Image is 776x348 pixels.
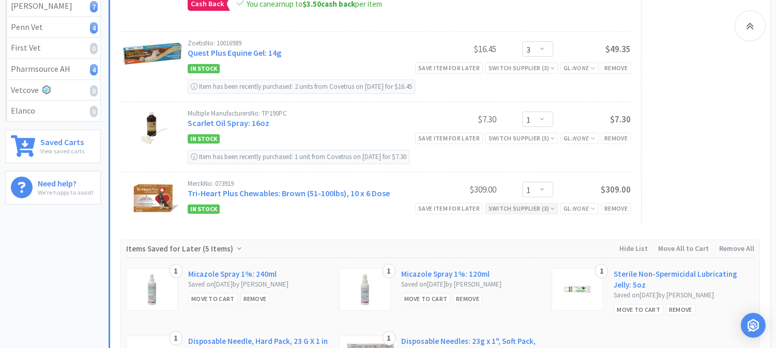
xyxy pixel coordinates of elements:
span: Items Saved for Later ( ) [126,244,236,254]
a: Vetcove0 [6,80,100,101]
p: We're happy to assist! [38,187,94,197]
img: 1ea0165500a1492096a3d27c3328feff_26748.png [562,274,593,305]
div: Save item for later [415,133,483,144]
span: GL: [564,64,596,72]
span: GL: [564,134,596,142]
h6: Saved Carts [40,135,84,146]
a: Tri-Heart Plus Chewables: Brown (51-100lbs), 10 x 6 Dose [188,188,390,198]
div: Remove [601,133,631,144]
div: Move to Cart [401,293,451,304]
span: GL: [564,204,596,212]
i: 4 [90,64,98,75]
span: 5 Items [205,244,231,254]
img: 27bd94503d294855aaf1d861864f8a22_28346.png [148,274,156,305]
div: Multiple Manufacturers No: TP190PC [188,110,419,117]
div: $7.30 [419,113,496,125]
a: Elanco0 [6,101,100,121]
a: Scarlet Oil Spray: 16oz [188,118,269,128]
a: Micazole Spray 1%: 120ml [401,268,490,279]
div: Saved on [DATE] by [PERSON_NAME] [401,279,542,290]
i: 0 [90,43,98,54]
i: None [573,204,589,212]
div: Switch Supplier ( 5 ) [489,133,555,143]
div: Move to Cart [614,304,663,315]
a: Penn Vet4 [6,17,100,38]
a: First Vet0 [6,38,100,59]
div: First Vet [11,41,95,55]
a: Pharmsource AH4 [6,59,100,80]
span: Remove All [719,244,754,253]
div: Penn Vet [11,21,95,34]
span: $49.35 [605,43,631,55]
div: Save item for later [415,62,483,73]
i: 4 [90,22,98,34]
div: 1 [383,331,395,345]
a: Quest Plus Equine Gel: 14g [188,48,281,58]
span: Hide List [619,244,648,253]
div: Remove [453,293,482,304]
i: 0 [90,106,98,117]
h6: Need help? [38,177,94,187]
div: 1 [170,264,182,278]
i: 0 [90,85,98,97]
div: Move to Cart [188,293,238,304]
div: Saved on [DATE] by [PERSON_NAME] [188,279,329,290]
a: Micazole Spray 1%: 240ml [188,268,277,279]
div: Remove [666,304,695,315]
span: In Stock [188,134,220,144]
div: $16.45 [419,43,496,55]
img: 1983111882ad45f686149bef04e7895f_20674.png [135,110,171,146]
div: Open Intercom Messenger [741,313,766,338]
div: $309.00 [419,183,496,196]
img: 4bf10d667beb4385880a0ecd81ad3109_32171.png [126,180,179,216]
div: Item has been recently purchased: 1 unit from Covetrus on [DATE] for $7.30 [188,150,409,164]
div: Elanco [11,104,95,118]
i: None [573,64,589,72]
span: $309.00 [601,184,631,195]
i: None [573,134,589,142]
div: Saved on [DATE] by [PERSON_NAME] [614,290,754,301]
i: 7 [90,1,98,12]
div: 1 [383,264,395,278]
div: Zoetis No: 10016989 [188,40,419,46]
div: Switch Supplier ( 3 ) [489,203,555,213]
div: 1 [595,264,608,278]
div: Item has been recently purchased: 2 units from Covetrus on [DATE] for $16.45 [188,80,415,94]
img: ac52e1a4cd9141b183657d1a332d9016_269065.png [120,40,185,68]
div: Switch Supplier ( 3 ) [489,63,555,73]
div: Merck No: 073919 [188,180,419,187]
div: Remove [601,62,631,73]
div: Save item for later [415,203,483,214]
div: Remove [601,203,631,214]
span: Move All to Cart [658,244,709,253]
div: Pharmsource AH [11,62,95,76]
span: In Stock [188,64,220,73]
img: 8a47f5267ef34200add5cd8f606c7b23_28345.png [361,274,369,305]
a: Saved CartsView saved carts [5,130,101,163]
div: 1 [170,331,182,345]
span: $7.30 [610,114,631,125]
span: In Stock [188,204,220,214]
p: View saved carts [40,146,84,156]
div: Remove [240,293,270,304]
div: Vetcove [11,84,95,97]
a: Sterile Non-Spermicidal Lubricating Jelly: 5oz [614,268,754,290]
